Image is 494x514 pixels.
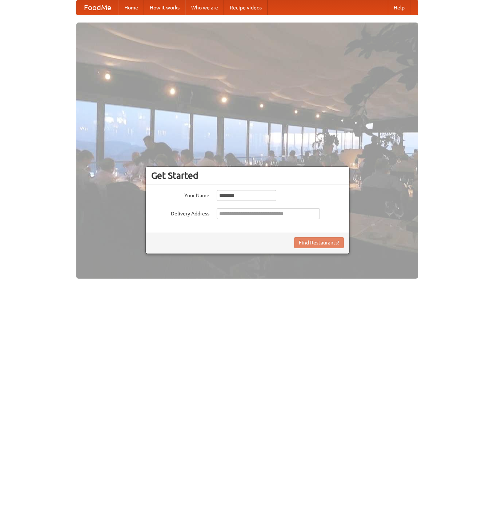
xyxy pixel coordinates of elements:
[151,190,209,199] label: Your Name
[388,0,410,15] a: Help
[77,0,119,15] a: FoodMe
[224,0,268,15] a: Recipe videos
[144,0,185,15] a: How it works
[185,0,224,15] a: Who we are
[294,237,344,248] button: Find Restaurants!
[151,208,209,217] label: Delivery Address
[151,170,344,181] h3: Get Started
[119,0,144,15] a: Home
